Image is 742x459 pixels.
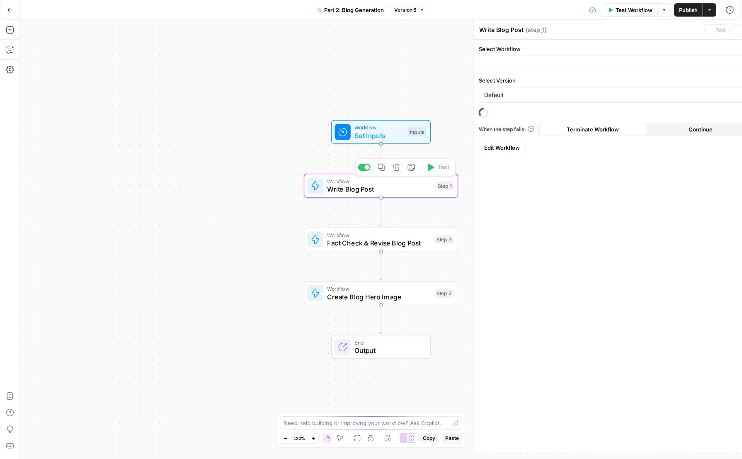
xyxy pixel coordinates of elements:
span: Publish [679,6,698,14]
button: Test Workflow [603,3,658,17]
span: Workflow [327,231,431,239]
div: WorkflowCreate Blog Hero ImageStep 2 [304,281,458,305]
div: WorkflowWrite Blog PostStep 1Test [304,174,458,198]
textarea: Write Blog Post [479,26,524,34]
button: Test [422,161,453,174]
g: Edge from step_3 to step_2 [379,251,382,280]
button: Publish [674,3,703,17]
span: Part 2: Blog Generation [324,6,384,14]
input: Default [484,91,741,99]
a: When the step fails: [479,126,534,133]
span: Edit Workflow [484,143,520,152]
a: Edit Workflow [479,141,525,154]
span: ( step_1 ) [526,26,547,34]
span: End [354,338,422,346]
span: Paste [445,435,459,442]
span: Fact Check & Revise Blog Post [327,238,431,248]
div: Step 1 [436,181,453,190]
button: Test [704,24,730,35]
g: Edge from step_1 to step_3 [379,198,382,227]
button: Version 6 [390,5,428,15]
span: Copy [423,435,435,442]
button: Paste [442,433,462,444]
button: Part 2: Blog Generation [312,3,388,17]
div: WorkflowFact Check & Revise Blog PostStep 3 [304,228,458,252]
span: Terminate Workflow [567,125,619,134]
g: Edge from step_2 to end [379,305,382,334]
span: Continue [689,125,713,134]
span: Workflow [327,285,431,293]
span: Test [715,26,726,34]
span: Version 6 [394,6,417,14]
span: Set Inputs [354,131,404,141]
div: WorkflowSet InputsInputs [304,120,458,144]
div: EndOutput [304,335,458,359]
div: Inputs [408,128,426,137]
span: Write Blog Post [327,184,432,194]
span: Test [437,163,449,172]
span: Test Workflow [616,6,653,14]
div: Step 3 [435,235,454,244]
button: Copy [419,433,439,444]
span: 120% [293,435,305,442]
span: Output [354,345,422,355]
span: Workflow [327,177,432,185]
span: Workflow [354,124,404,131]
span: Create Blog Hero Image [327,292,431,302]
div: Step 2 [435,289,454,298]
